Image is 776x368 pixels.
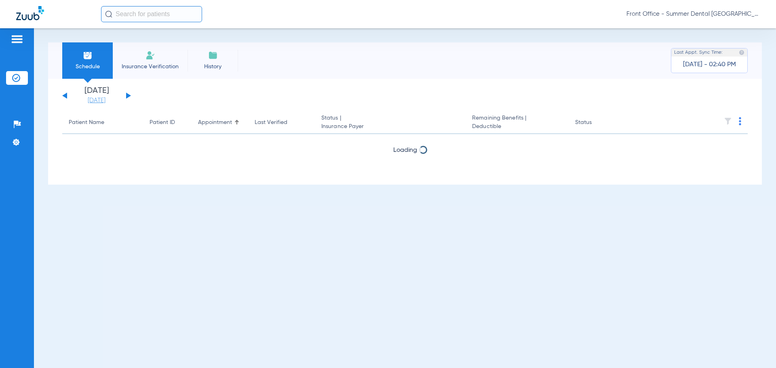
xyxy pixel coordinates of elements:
li: [DATE] [72,87,121,105]
img: filter.svg [724,117,732,125]
img: Manual Insurance Verification [145,50,155,60]
img: History [208,50,218,60]
input: Search for patients [101,6,202,22]
span: Deductible [472,122,562,131]
span: Front Office - Summer Dental [GEOGRAPHIC_DATA] | Lumio Dental [626,10,760,18]
div: Patient Name [69,118,137,127]
span: Loading [393,147,417,154]
span: [DATE] - 02:40 PM [683,61,736,69]
span: History [194,63,232,71]
div: Patient Name [69,118,104,127]
img: last sync help info [739,50,744,55]
div: Appointment [198,118,232,127]
div: Last Verified [255,118,287,127]
th: Status | [315,111,466,134]
span: Last Appt. Sync Time: [674,48,723,57]
img: Zuub Logo [16,6,44,20]
div: Patient ID [150,118,175,127]
img: Search Icon [105,11,112,18]
iframe: Chat Widget [736,329,776,368]
th: Status [569,111,623,134]
div: Last Verified [255,118,308,127]
div: Appointment [198,118,242,127]
img: hamburger-icon [11,34,23,44]
img: group-dot-blue.svg [739,117,741,125]
img: Schedule [83,50,93,60]
div: Patient ID [150,118,185,127]
span: Schedule [68,63,107,71]
span: Insurance Payer [321,122,459,131]
th: Remaining Benefits | [466,111,568,134]
span: Insurance Verification [119,63,181,71]
a: [DATE] [72,97,121,105]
